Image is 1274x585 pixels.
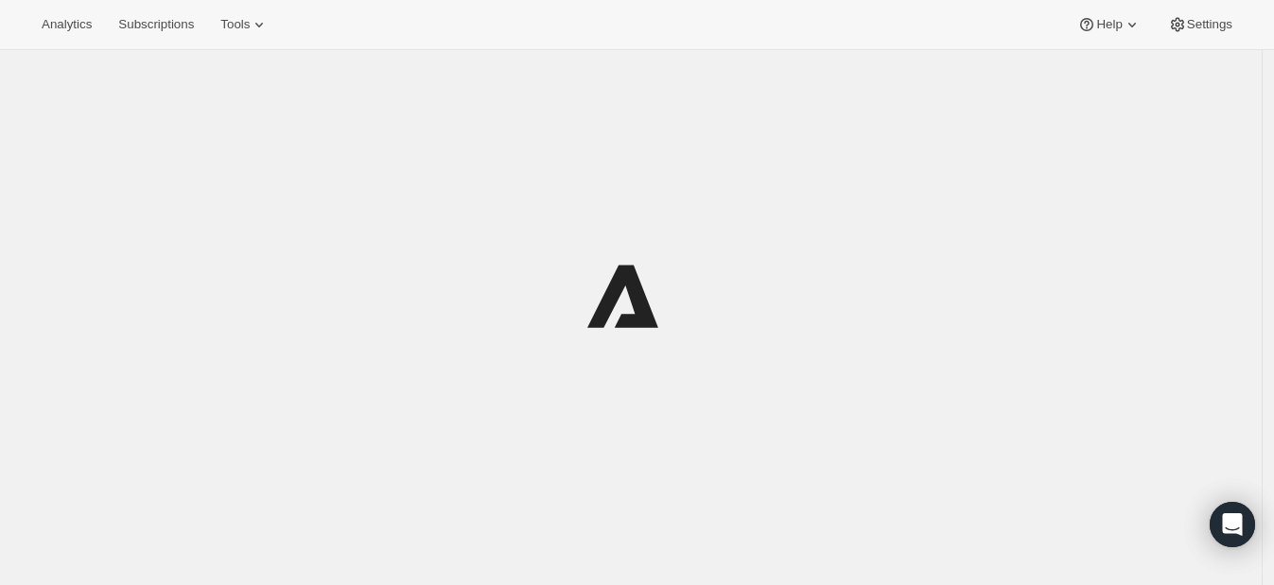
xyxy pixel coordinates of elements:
[118,17,194,32] span: Subscriptions
[1210,502,1255,547] div: Open Intercom Messenger
[220,17,250,32] span: Tools
[1096,17,1122,32] span: Help
[30,11,103,38] button: Analytics
[209,11,280,38] button: Tools
[1066,11,1152,38] button: Help
[1187,17,1232,32] span: Settings
[107,11,205,38] button: Subscriptions
[1157,11,1244,38] button: Settings
[42,17,92,32] span: Analytics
